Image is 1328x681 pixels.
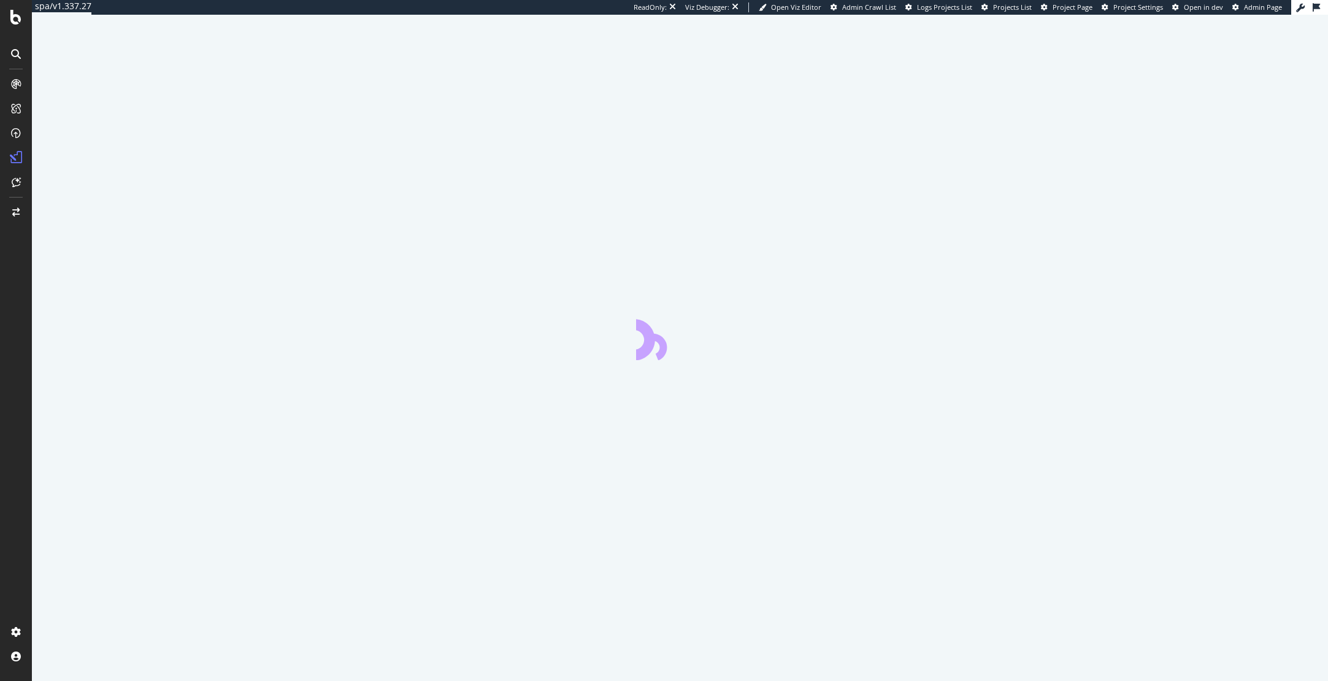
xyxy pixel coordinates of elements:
[771,2,821,12] span: Open Viz Editor
[842,2,896,12] span: Admin Crawl List
[905,2,972,12] a: Logs Projects List
[993,2,1032,12] span: Projects List
[1102,2,1163,12] a: Project Settings
[1041,2,1092,12] a: Project Page
[685,2,729,12] div: Viz Debugger:
[636,316,724,360] div: animation
[634,2,667,12] div: ReadOnly:
[1232,2,1282,12] a: Admin Page
[981,2,1032,12] a: Projects List
[831,2,896,12] a: Admin Crawl List
[759,2,821,12] a: Open Viz Editor
[1184,2,1223,12] span: Open in dev
[917,2,972,12] span: Logs Projects List
[1053,2,1092,12] span: Project Page
[1113,2,1163,12] span: Project Settings
[1172,2,1223,12] a: Open in dev
[1244,2,1282,12] span: Admin Page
